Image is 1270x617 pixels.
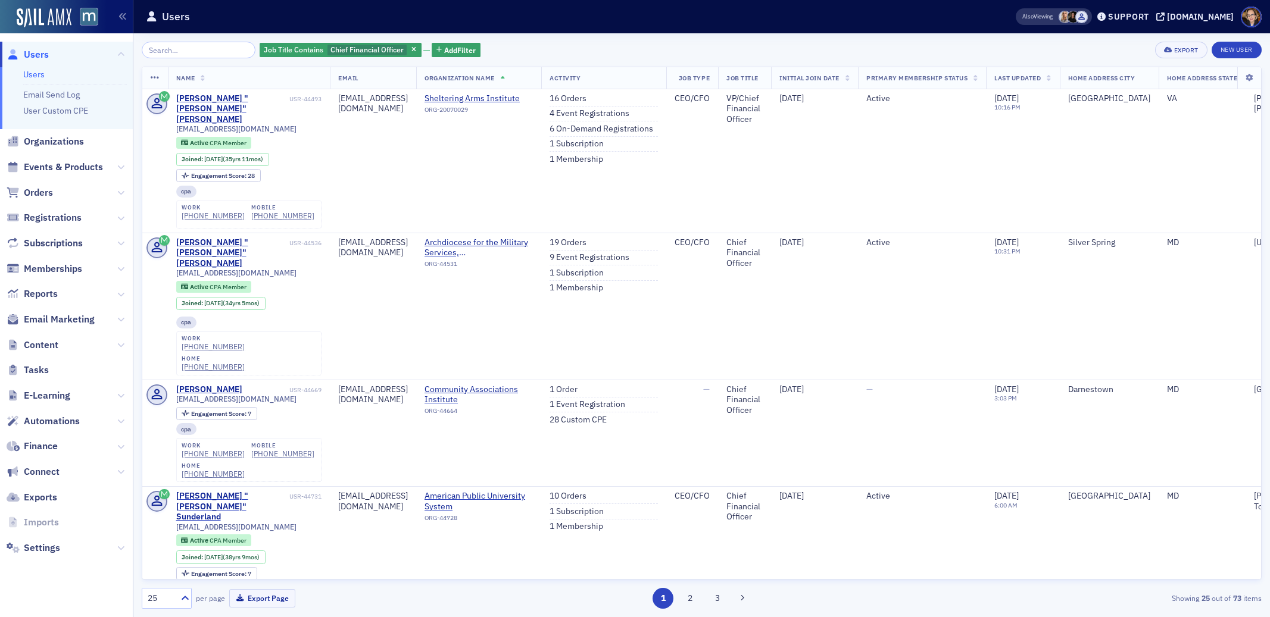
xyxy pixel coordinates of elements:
strong: 25 [1199,593,1212,603]
div: USR-44536 [289,239,322,247]
time: 3:03 PM [994,394,1017,402]
div: CEO/CFO [675,237,710,248]
a: Exports [7,491,57,504]
time: 10:16 PM [994,103,1021,111]
a: Settings [7,541,60,555]
span: Name [176,74,195,82]
div: 28 [191,173,255,179]
div: [PERSON_NAME] "[PERSON_NAME]" [PERSON_NAME] [176,237,288,269]
div: (38yrs 9mos) [204,553,260,561]
div: VP/Chief Financial Officer [726,93,763,125]
div: [EMAIL_ADDRESS][DOMAIN_NAME] [338,237,408,258]
div: Chief Financial Officer [726,491,763,522]
span: [DATE] [994,237,1019,248]
span: Viewing [1022,12,1053,21]
div: 7 [191,411,251,417]
a: Registrations [7,211,82,224]
div: Showing out of items [897,593,1262,603]
span: [DATE] [994,490,1019,501]
a: [PHONE_NUMBER] [182,211,245,220]
div: ORG-20070029 [425,106,533,118]
a: [PERSON_NAME] "[PERSON_NAME]" Sunderland [176,491,288,522]
a: Users [23,69,45,80]
a: 6 On-Demand Registrations [550,124,653,134]
span: Profile [1241,7,1262,27]
div: VA [1167,93,1237,104]
a: Tasks [7,364,49,377]
div: home [182,462,245,469]
div: Chief Financial Officer [726,384,763,416]
span: Job Title [726,74,759,82]
a: E-Learning [7,389,70,402]
button: [DOMAIN_NAME] [1156,12,1238,21]
div: [PHONE_NUMBER] [251,449,314,458]
div: Chief Financial Officer [726,237,763,269]
a: SailAMX [17,8,71,27]
a: 1 Event Registration [550,399,625,410]
a: [PHONE_NUMBER] [182,362,245,371]
span: Events & Products [24,161,103,174]
div: Active: Active: CPA Member [176,534,252,546]
span: [DATE] [779,93,804,104]
div: work [182,442,245,449]
div: Active: Active: CPA Member [176,137,252,149]
span: Imports [24,516,59,529]
button: Export [1155,42,1207,58]
span: Finance [24,440,58,453]
a: Active CPA Member [181,283,246,290]
div: 7 [191,571,251,577]
div: Also [1022,12,1034,20]
span: Connect [24,465,60,478]
span: Active [190,283,210,291]
span: Exports [24,491,57,504]
span: Registrations [24,211,82,224]
button: AddFilter [432,43,480,58]
span: Automations [24,415,80,428]
span: [DATE] [204,553,223,561]
span: Last Updated [994,74,1041,82]
span: Active [190,536,210,544]
div: (35yrs 11mos) [204,155,263,163]
div: (34yrs 5mos) [204,299,260,307]
a: 16 Orders [550,93,586,104]
div: ORG-44664 [425,407,533,419]
span: Lauren McDonough [1067,11,1079,23]
span: Joined : [182,155,204,163]
span: Engagement Score : [191,171,248,180]
div: Darnestown [1068,384,1150,395]
div: [EMAIL_ADDRESS][DOMAIN_NAME] [338,93,408,114]
div: Active [866,237,978,248]
span: [DATE] [994,384,1019,394]
a: [PERSON_NAME] "[PERSON_NAME]" [PERSON_NAME] [176,93,288,125]
span: Joined : [182,553,204,561]
span: E-Learning [24,389,70,402]
a: Reports [7,287,58,300]
span: Job Type [679,74,710,82]
span: [DATE] [204,155,223,163]
span: [DATE] [994,93,1019,104]
span: — [703,384,710,394]
time: 10:31 PM [994,247,1021,255]
span: Chief Financial Officer [330,45,404,54]
div: mobile [251,442,314,449]
div: USR-44731 [289,493,322,500]
div: Joined: 1989-10-27 00:00:00 [176,153,269,166]
span: Primary Membership Status [866,74,968,82]
div: Engagement Score: 7 [176,567,257,580]
span: American Public University System [425,491,533,512]
a: Automations [7,415,80,428]
a: 19 Orders [550,237,586,248]
a: Email Send Log [23,89,80,100]
a: Connect [7,465,60,478]
span: Settings [24,541,60,555]
span: [DATE] [779,237,804,248]
button: 2 [680,588,701,609]
div: [DOMAIN_NAME] [1167,11,1234,22]
a: 1 Membership [550,521,603,532]
span: Archdiocese for the Military Services, USA [425,237,533,258]
div: cpa [176,423,197,435]
div: ORG-44728 [425,514,533,526]
span: [DATE] [779,490,804,501]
